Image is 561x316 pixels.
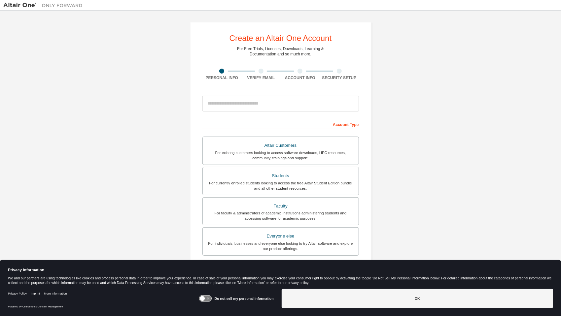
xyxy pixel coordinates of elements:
div: For Free Trials, Licenses, Downloads, Learning & Documentation and so much more. [237,46,324,57]
div: Create an Altair One Account [229,34,332,42]
div: For currently enrolled students looking to access the free Altair Student Edition bundle and all ... [207,180,355,191]
div: Students [207,171,355,180]
div: Altair Customers [207,141,355,150]
div: For individuals, businesses and everyone else looking to try Altair software and explore our prod... [207,241,355,251]
div: Security Setup [320,75,359,80]
div: For faculty & administrators of academic institutions administering students and accessing softwa... [207,210,355,221]
div: Account Type [202,119,359,129]
div: Faculty [207,202,355,211]
div: For existing customers looking to access software downloads, HPC resources, community, trainings ... [207,150,355,161]
div: Verify Email [241,75,281,80]
div: Account Info [281,75,320,80]
div: Personal Info [202,75,242,80]
div: Everyone else [207,232,355,241]
img: Altair One [3,2,86,9]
